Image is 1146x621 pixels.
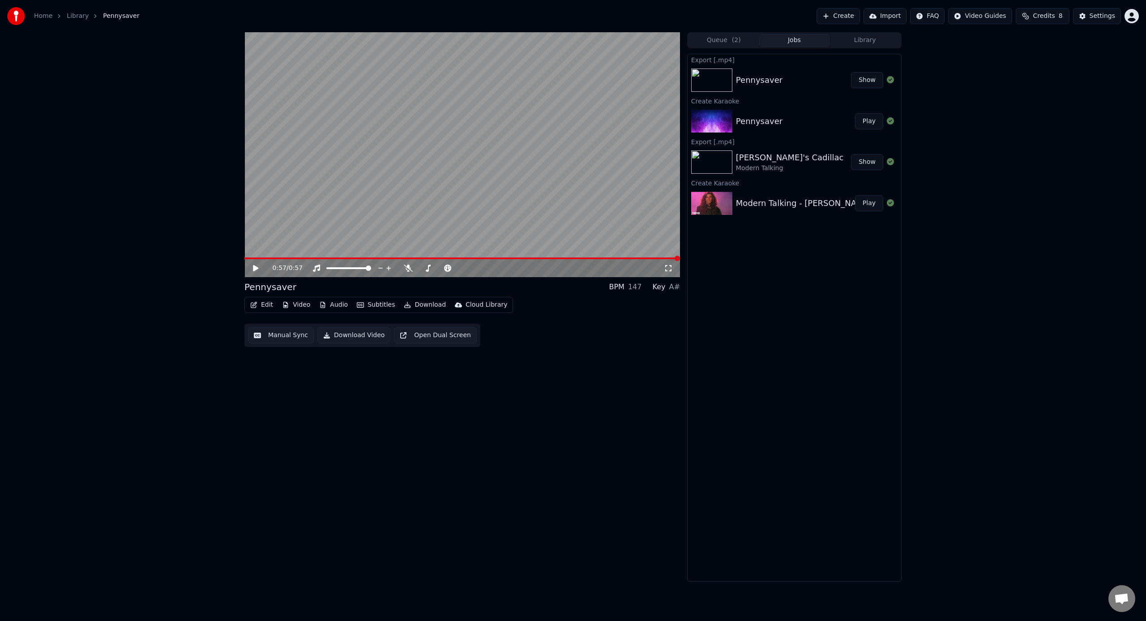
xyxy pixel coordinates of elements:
div: Settings [1090,12,1115,21]
nav: breadcrumb [34,12,139,21]
div: Cloud Library [466,300,507,309]
span: 0:57 [289,264,303,273]
button: Show [851,154,883,170]
div: BPM [609,282,624,292]
button: Create [817,8,860,24]
div: 147 [628,282,642,292]
a: Home [34,12,52,21]
a: Library [67,12,89,21]
button: Show [851,72,883,88]
div: / [273,264,294,273]
button: Open Dual Screen [394,327,477,343]
button: Manual Sync [248,327,314,343]
button: Video Guides [948,8,1012,24]
div: Modern Talking [736,164,844,173]
div: Export [.mp4] [688,136,901,147]
span: 0:57 [273,264,286,273]
button: Import [864,8,907,24]
span: Pennysaver [103,12,139,21]
button: Play [855,195,883,211]
span: Credits [1033,12,1055,21]
div: Pennysaver [244,281,296,293]
div: Pennysaver [736,74,783,86]
button: Credits8 [1016,8,1069,24]
button: Download [400,299,449,311]
div: Export [.mp4] [688,54,901,65]
div: Pennysaver [736,115,783,128]
div: Modern Talking - [PERSON_NAME]'s Cadillac [736,197,912,210]
div: [PERSON_NAME]'s Cadillac [736,151,844,164]
button: Queue [688,34,759,47]
span: ( 2 ) [732,36,741,45]
span: 8 [1059,12,1063,21]
div: A# [669,282,680,292]
button: FAQ [910,8,945,24]
button: Subtitles [353,299,398,311]
div: Open chat [1108,585,1135,612]
div: Create Karaoke [688,177,901,188]
button: Library [830,34,900,47]
button: Edit [247,299,277,311]
img: youka [7,7,25,25]
button: Jobs [759,34,830,47]
button: Play [855,113,883,129]
button: Video [278,299,314,311]
button: Download Video [317,327,390,343]
button: Audio [316,299,351,311]
button: Settings [1073,8,1121,24]
div: Create Karaoke [688,95,901,106]
div: Key [652,282,665,292]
